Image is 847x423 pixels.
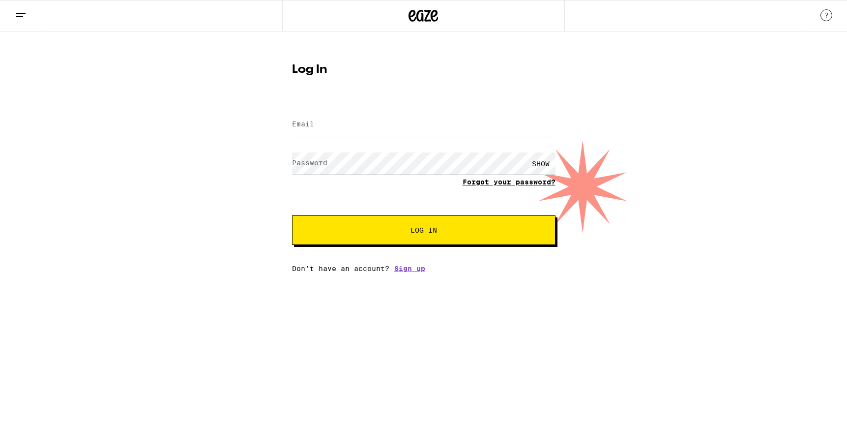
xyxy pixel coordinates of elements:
span: Hi. Need any help? [6,7,71,15]
a: Sign up [394,265,425,272]
div: Don't have an account? [292,265,555,272]
a: Forgot your password? [463,178,555,186]
h1: Log In [292,64,555,76]
input: Email [292,114,555,136]
label: Email [292,120,314,128]
label: Password [292,159,327,167]
div: SHOW [526,152,555,175]
span: Log In [410,227,437,234]
button: Log In [292,215,555,245]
